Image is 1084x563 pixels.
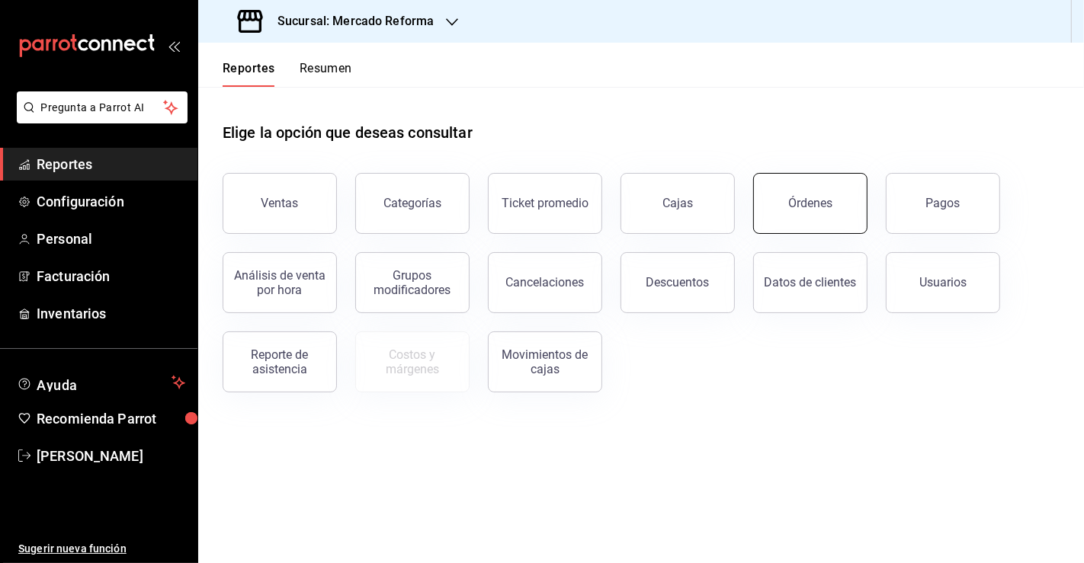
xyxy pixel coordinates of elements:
[488,331,602,392] button: Movimientos de cajas
[17,91,188,123] button: Pregunta a Parrot AI
[223,61,352,87] div: navigation tabs
[365,347,460,376] div: Costos y márgenes
[788,196,832,210] div: Órdenes
[41,100,164,116] span: Pregunta a Parrot AI
[37,229,185,249] span: Personal
[355,173,470,234] button: Categorías
[886,173,1000,234] button: Pagos
[506,275,585,289] div: Cancelaciones
[621,173,735,234] button: Cajas
[11,110,188,126] a: Pregunta a Parrot AI
[355,252,470,313] button: Grupos modificadores
[498,347,592,376] div: Movimientos de cajas
[233,268,327,297] div: Análisis de venta por hora
[365,268,460,297] div: Grupos modificadores
[37,373,165,392] span: Ayuda
[37,154,185,174] span: Reportes
[662,196,693,210] div: Cajas
[37,191,185,212] span: Configuración
[18,541,185,557] span: Sugerir nueva función
[753,173,868,234] button: Órdenes
[37,408,185,429] span: Recomienda Parrot
[223,252,337,313] button: Análisis de venta por hora
[300,61,352,87] button: Resumen
[233,347,327,376] div: Reporte de asistencia
[355,331,470,392] button: Contrata inventarios para ver este reporte
[37,266,185,286] span: Facturación
[37,303,185,324] span: Inventarios
[168,40,180,52] button: open_drawer_menu
[383,196,441,210] div: Categorías
[502,196,589,210] div: Ticket promedio
[37,446,185,466] span: [PERSON_NAME]
[753,252,868,313] button: Datos de clientes
[926,196,961,210] div: Pagos
[223,173,337,234] button: Ventas
[488,173,602,234] button: Ticket promedio
[488,252,602,313] button: Cancelaciones
[765,275,857,289] div: Datos de clientes
[223,121,473,144] h1: Elige la opción que deseas consultar
[223,331,337,392] button: Reporte de asistencia
[265,12,434,30] h3: Sucursal: Mercado Reforma
[621,252,735,313] button: Descuentos
[646,275,710,289] div: Descuentos
[886,252,1000,313] button: Usuarios
[261,196,299,210] div: Ventas
[223,61,275,87] button: Reportes
[919,275,967,289] div: Usuarios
